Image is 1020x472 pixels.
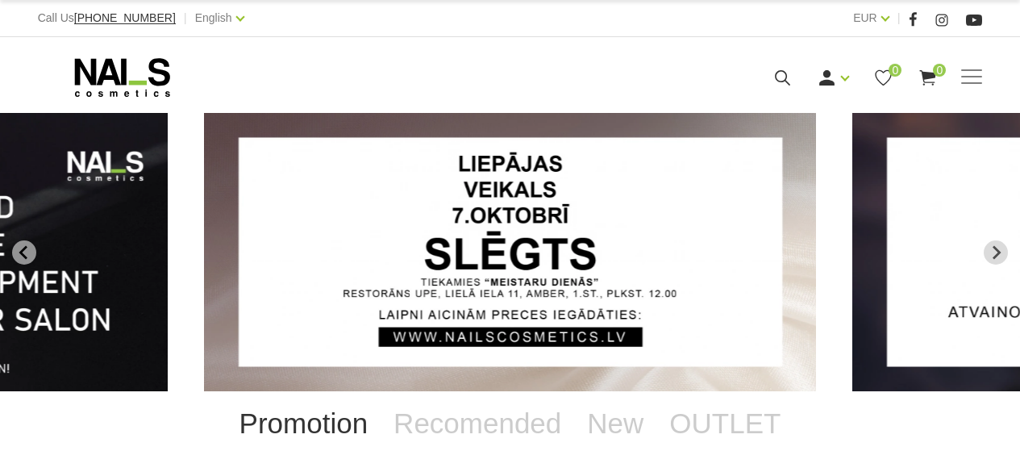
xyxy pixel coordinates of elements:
[889,64,901,77] span: 0
[873,68,893,88] a: 0
[184,8,187,28] span: |
[227,391,381,456] a: Promotion
[74,11,176,24] span: [PHONE_NUMBER]
[933,64,946,77] span: 0
[12,240,36,265] button: Go to last slide
[897,8,901,28] span: |
[853,8,877,27] a: EUR
[656,391,793,456] a: OUTLET
[918,68,938,88] a: 0
[195,8,232,27] a: English
[381,391,574,456] a: Recomended
[984,240,1008,265] button: Next slide
[204,113,816,391] li: 1 of 13
[74,12,176,24] a: [PHONE_NUMBER]
[574,391,656,456] a: New
[38,8,176,28] div: Call Us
